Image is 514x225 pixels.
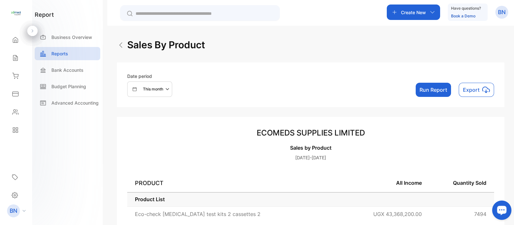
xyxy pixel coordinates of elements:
img: icon [482,86,490,94]
a: Budget Planning [35,80,100,93]
button: BN [495,5,508,20]
p: Export [463,86,480,94]
button: Exporticon [459,83,494,97]
img: logo [11,8,21,18]
td: Eco-check [MEDICAL_DATA] test kits 2 cassettes 2 [127,206,342,222]
h2: sales by product [127,38,205,52]
button: This month [127,81,172,97]
iframe: LiveChat chat widget [487,198,514,225]
h1: report [35,10,54,19]
td: 7494 [430,206,494,222]
th: Quantity Sold [430,174,494,192]
p: BN [10,207,17,215]
a: Book a Demo [451,14,475,18]
p: BN [498,8,506,16]
p: This month [143,86,163,92]
p: Sales by Product [127,144,494,152]
button: Run Report [416,83,451,97]
img: Arrow [117,41,125,49]
p: Have questions? [451,5,481,12]
p: Advanced Accounting [51,99,99,106]
button: Create New [387,5,440,20]
a: Advanced Accounting [35,96,100,109]
a: Business Overview [35,31,100,44]
td: Product List [127,192,494,206]
p: Reports [51,50,68,57]
p: Date period [127,73,172,80]
p: [DATE]-[DATE] [127,154,494,161]
h3: ECOMEDS SUPPLIES LIMITED [127,127,494,139]
p: Budget Planning [51,83,86,90]
th: All Income [342,174,430,192]
p: Business Overview [51,34,92,41]
a: Reports [35,47,100,60]
p: Create New [401,9,426,16]
th: PRODUCT [127,174,342,192]
p: Bank Accounts [51,67,84,73]
span: UGX 43,368,200.00 [373,211,422,217]
a: Bank Accounts [35,63,100,77]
